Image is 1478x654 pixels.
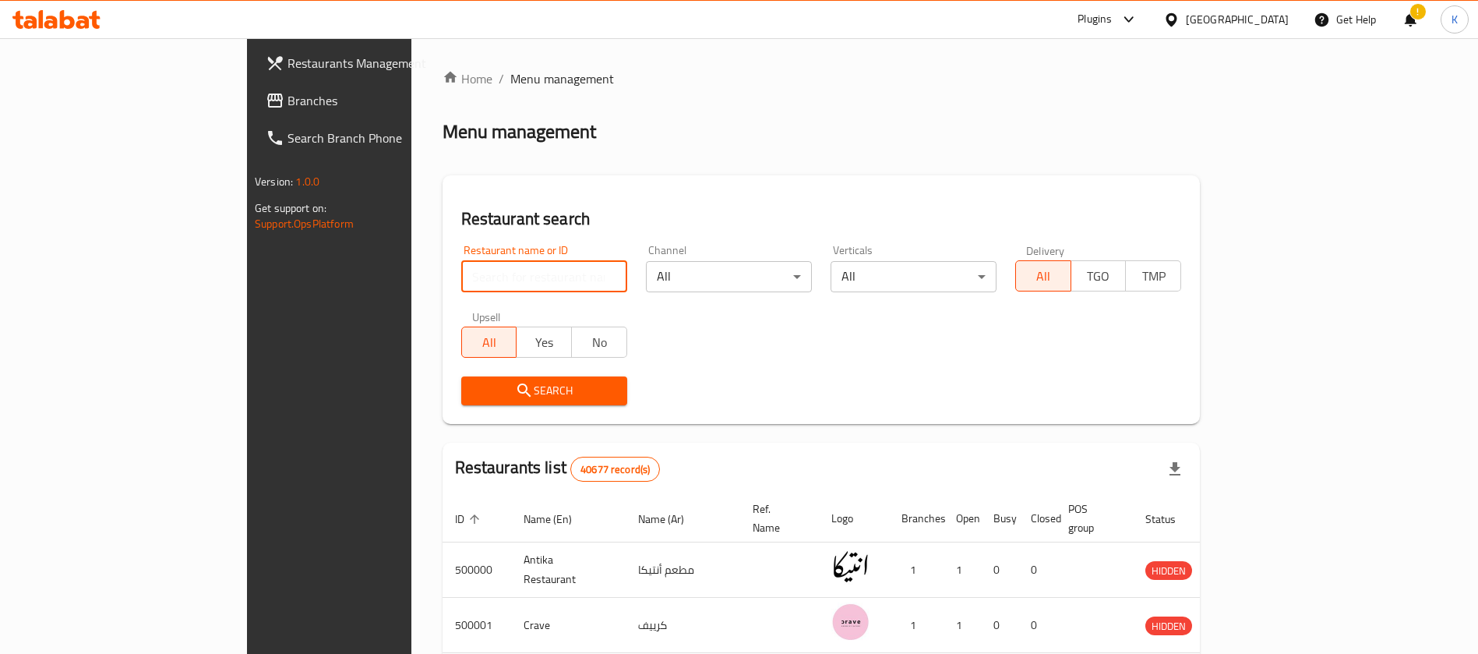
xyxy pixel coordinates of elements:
span: TMP [1132,265,1175,288]
button: Search [461,376,627,405]
span: All [468,331,511,354]
div: HIDDEN [1145,617,1192,635]
td: 0 [981,598,1018,653]
th: Open [944,495,981,543]
span: No [578,331,621,354]
span: 40677 record(s) [571,462,659,477]
span: Status [1145,510,1196,529]
span: Yes [523,331,566,354]
span: TGO [1078,265,1120,288]
a: Restaurants Management [253,44,494,82]
label: Upsell [472,311,501,322]
span: Restaurants Management [287,54,481,72]
td: Crave [511,598,626,653]
span: Search Branch Phone [287,129,481,147]
span: Menu management [510,69,614,88]
div: Total records count [570,457,660,482]
button: All [461,327,517,358]
div: Plugins [1078,10,1112,29]
h2: Restaurant search [461,207,1181,231]
td: Antika Restaurant [511,543,626,598]
td: مطعم أنتيكا [626,543,740,598]
span: Version: [255,171,293,192]
th: Closed [1018,495,1056,543]
span: Get support on: [255,198,326,218]
th: Logo [819,495,889,543]
span: Ref. Name [753,500,800,537]
button: Yes [516,327,572,358]
div: HIDDEN [1145,561,1192,580]
span: ID [455,510,485,529]
span: Search [474,381,615,401]
a: Branches [253,82,494,119]
div: [GEOGRAPHIC_DATA] [1186,11,1289,28]
td: 0 [1018,543,1056,598]
th: Busy [981,495,1018,543]
li: / [499,69,504,88]
span: POS group [1068,500,1114,537]
h2: Restaurants list [455,456,661,482]
input: Search for restaurant name or ID.. [461,261,627,292]
img: Crave [831,603,870,642]
span: K [1452,11,1458,28]
button: No [571,327,627,358]
span: All [1022,265,1065,288]
div: Export file [1156,451,1194,488]
td: 1 [889,543,944,598]
button: TGO [1071,260,1127,292]
a: Support.OpsPlatform [255,214,354,234]
td: كرييف [626,598,740,653]
td: 1 [944,543,981,598]
button: All [1015,260,1071,292]
span: Branches [287,91,481,110]
td: 0 [1018,598,1056,653]
h2: Menu management [443,119,596,144]
button: TMP [1125,260,1181,292]
span: 1.0.0 [295,171,319,192]
a: Search Branch Phone [253,119,494,157]
label: Delivery [1026,245,1065,256]
td: 1 [889,598,944,653]
td: 1 [944,598,981,653]
div: All [646,261,812,292]
nav: breadcrumb [443,69,1200,88]
div: All [831,261,997,292]
span: Name (Ar) [638,510,704,529]
img: Antika Restaurant [831,547,870,586]
span: HIDDEN [1145,617,1192,635]
span: HIDDEN [1145,562,1192,580]
th: Branches [889,495,944,543]
span: Name (En) [524,510,592,529]
td: 0 [981,543,1018,598]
